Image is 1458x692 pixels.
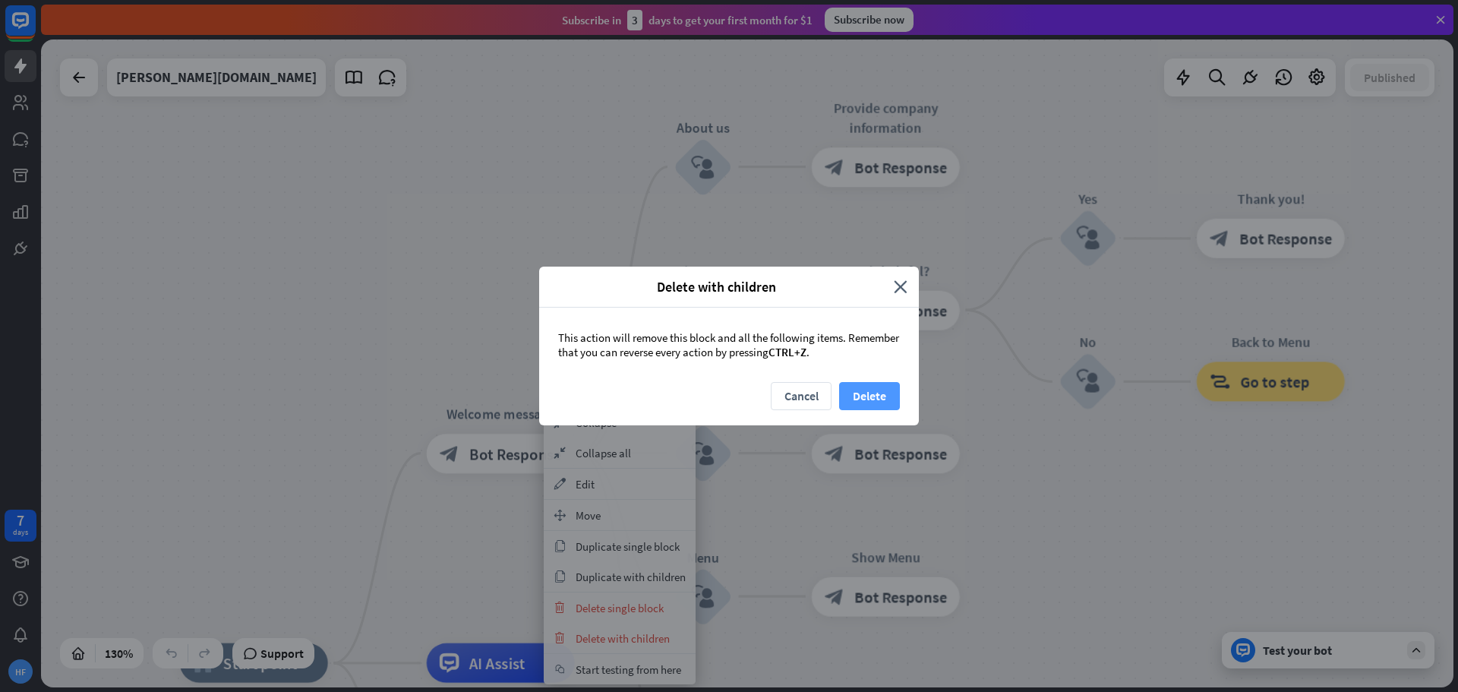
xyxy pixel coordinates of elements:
[768,345,806,359] span: CTRL+Z
[771,382,832,410] button: Cancel
[894,278,907,295] i: close
[12,6,58,52] button: Open LiveChat chat widget
[539,308,919,382] div: This action will remove this block and all the following items. Remember that you can reverse eve...
[551,278,882,295] span: Delete with children
[839,382,900,410] button: Delete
